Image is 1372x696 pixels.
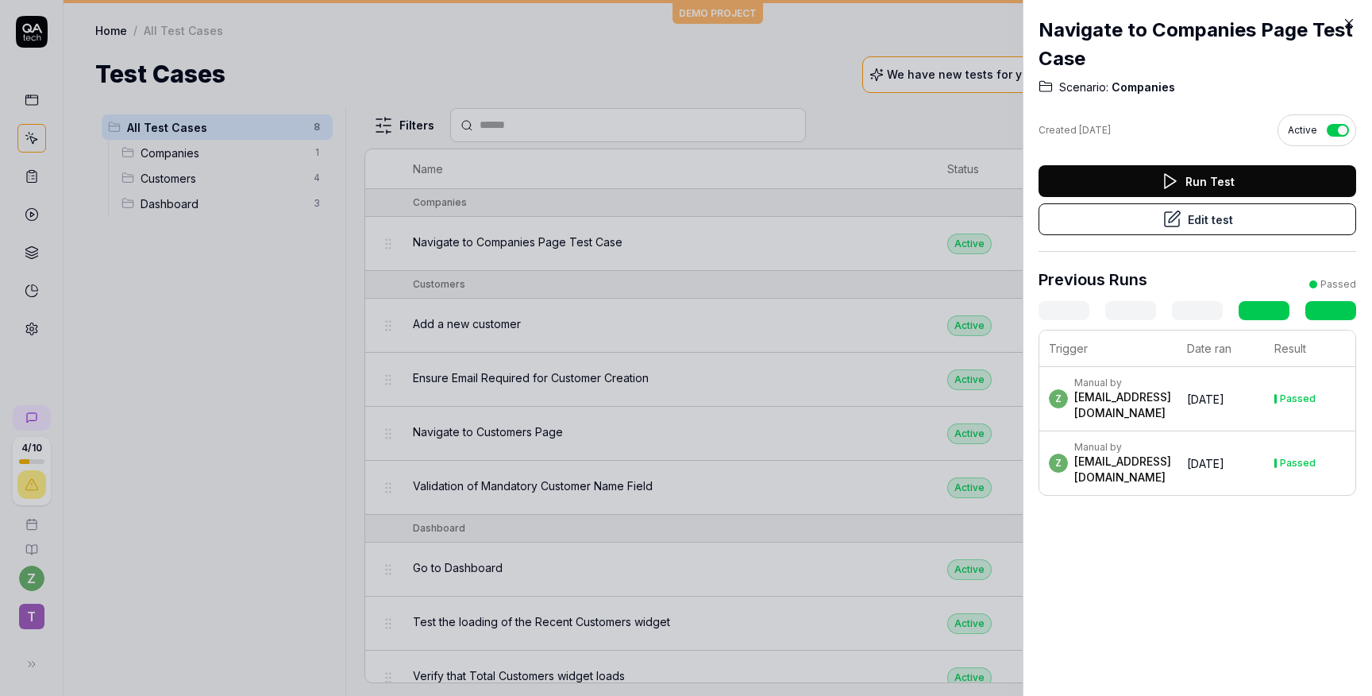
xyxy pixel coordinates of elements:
[1039,165,1356,197] button: Run Test
[1039,268,1147,292] h3: Previous Runs
[1280,458,1316,468] div: Passed
[1074,377,1171,389] div: Manual by
[1079,124,1111,136] time: [DATE]
[1039,16,1356,73] h2: Navigate to Companies Page Test Case
[1049,389,1068,408] span: z
[1108,79,1175,95] span: Companies
[1039,331,1177,367] th: Trigger
[1074,389,1171,421] div: [EMAIL_ADDRESS][DOMAIN_NAME]
[1039,123,1111,137] div: Created
[1187,457,1224,470] time: [DATE]
[1280,394,1316,404] div: Passed
[1039,203,1356,235] button: Edit test
[1288,123,1317,137] span: Active
[1074,441,1171,454] div: Manual by
[1320,277,1356,292] div: Passed
[1074,454,1171,485] div: [EMAIL_ADDRESS][DOMAIN_NAME]
[1059,79,1108,95] span: Scenario:
[1187,392,1224,406] time: [DATE]
[1177,331,1265,367] th: Date ran
[1265,331,1355,367] th: Result
[1049,454,1068,473] span: z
